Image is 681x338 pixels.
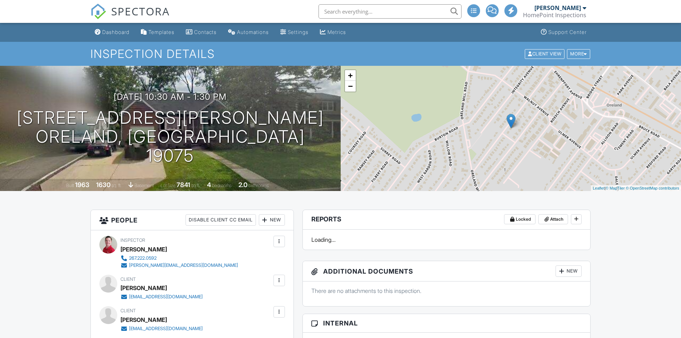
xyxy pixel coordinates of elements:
[525,49,564,59] div: Client View
[102,29,129,35] div: Dashboard
[317,26,349,39] a: Metrics
[303,314,591,333] h3: Internal
[303,261,591,281] h3: Additional Documents
[177,181,190,188] div: 7841
[92,26,132,39] a: Dashboard
[120,237,145,243] span: Inspector
[191,183,200,188] span: sq.ft.
[238,181,247,188] div: 2.0
[538,26,589,39] a: Support Center
[96,181,110,188] div: 1630
[259,214,285,226] div: New
[11,108,329,165] h1: [STREET_ADDRESS][PERSON_NAME] Oreland, [GEOGRAPHIC_DATA] 19075
[345,70,356,81] a: Zoom in
[194,29,217,35] div: Contacts
[90,4,106,19] img: The Best Home Inspection Software - Spectora
[66,183,74,188] span: Built
[114,92,227,102] h3: [DATE] 10:30 am - 1:30 pm
[120,308,136,313] span: Client
[90,48,591,60] h1: Inspection Details
[212,183,232,188] span: bedrooms
[129,294,203,300] div: [EMAIL_ADDRESS][DOMAIN_NAME]
[120,283,167,293] div: [PERSON_NAME]
[120,244,167,255] div: [PERSON_NAME]
[120,293,203,300] a: [EMAIL_ADDRESS][DOMAIN_NAME]
[120,325,203,332] a: [EMAIL_ADDRESS][DOMAIN_NAME]
[129,255,157,261] div: 267.222.0592
[161,183,176,188] span: Lot Size
[120,255,238,262] a: 267.222.0592
[120,276,136,282] span: Client
[319,4,462,19] input: Search everything...
[524,51,566,56] a: Client View
[75,181,89,188] div: 1963
[523,11,586,19] div: HomePoint Inspections
[288,29,309,35] div: Settings
[91,210,293,230] h3: People
[120,314,167,325] div: [PERSON_NAME]
[183,26,219,39] a: Contacts
[548,29,587,35] div: Support Center
[567,49,590,59] div: More
[593,186,604,190] a: Leaflet
[626,186,679,190] a: © OpenStreetMap contributors
[138,26,177,39] a: Templates
[277,26,311,39] a: Settings
[606,186,625,190] a: © MapTiler
[311,287,582,295] p: There are no attachments to this inspection.
[111,4,170,19] span: SPECTORA
[129,263,238,268] div: [PERSON_NAME][EMAIL_ADDRESS][DOMAIN_NAME]
[237,29,269,35] div: Automations
[134,183,154,188] span: basement
[120,262,238,269] a: [PERSON_NAME][EMAIL_ADDRESS][DOMAIN_NAME]
[207,181,211,188] div: 4
[186,214,256,226] div: Disable Client CC Email
[345,81,356,92] a: Zoom out
[112,183,122,188] span: sq. ft.
[129,326,203,332] div: [EMAIL_ADDRESS][DOMAIN_NAME]
[148,29,174,35] div: Templates
[327,29,346,35] div: Metrics
[90,10,170,25] a: SPECTORA
[534,4,581,11] div: [PERSON_NAME]
[248,183,269,188] span: bathrooms
[556,265,582,277] div: New
[591,185,681,191] div: |
[225,26,272,39] a: Automations (Advanced)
